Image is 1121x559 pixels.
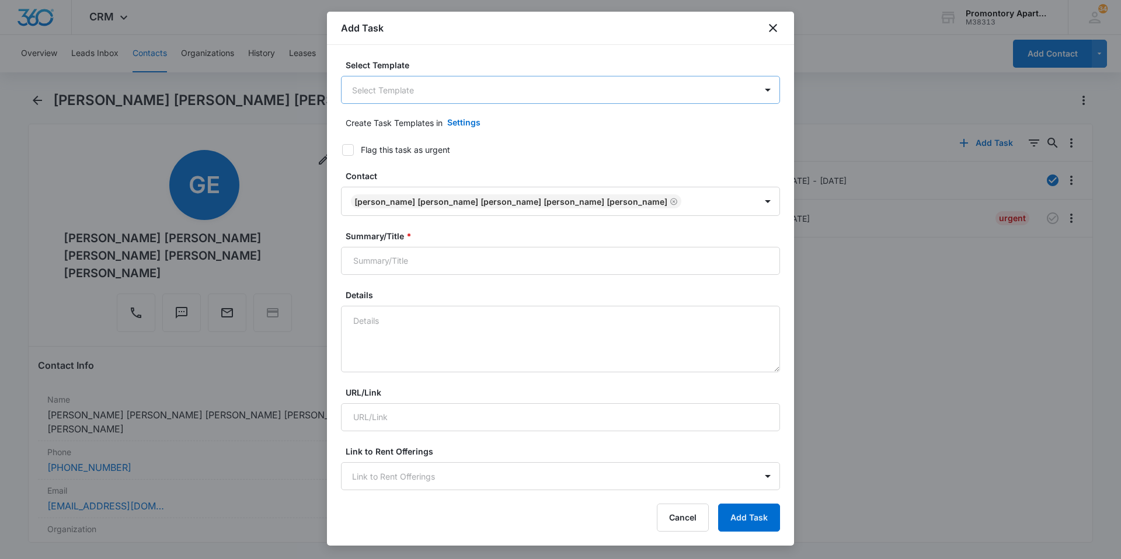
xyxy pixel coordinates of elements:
label: Link to Rent Offerings [346,445,785,457]
input: Summary/Title [341,247,780,275]
h1: Add Task [341,21,384,35]
input: URL/Link [341,403,780,431]
button: close [766,21,780,35]
div: [PERSON_NAME] [PERSON_NAME] [PERSON_NAME] [PERSON_NAME] [PERSON_NAME] [354,197,667,207]
div: Flag this task as urgent [361,144,450,156]
button: Cancel [657,504,709,532]
label: Contact [346,170,785,182]
label: URL/Link [346,386,785,399]
label: Select Template [346,59,785,71]
p: Create Task Templates in [346,117,443,129]
button: Settings [436,109,492,137]
label: Summary/Title [346,230,785,242]
div: Remove Guillermo Ernesto Araujo Espinoza Carla Viviana Araujo Teresa Micaela garcia maqueda [667,197,678,205]
label: Details [346,289,785,301]
button: Add Task [718,504,780,532]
